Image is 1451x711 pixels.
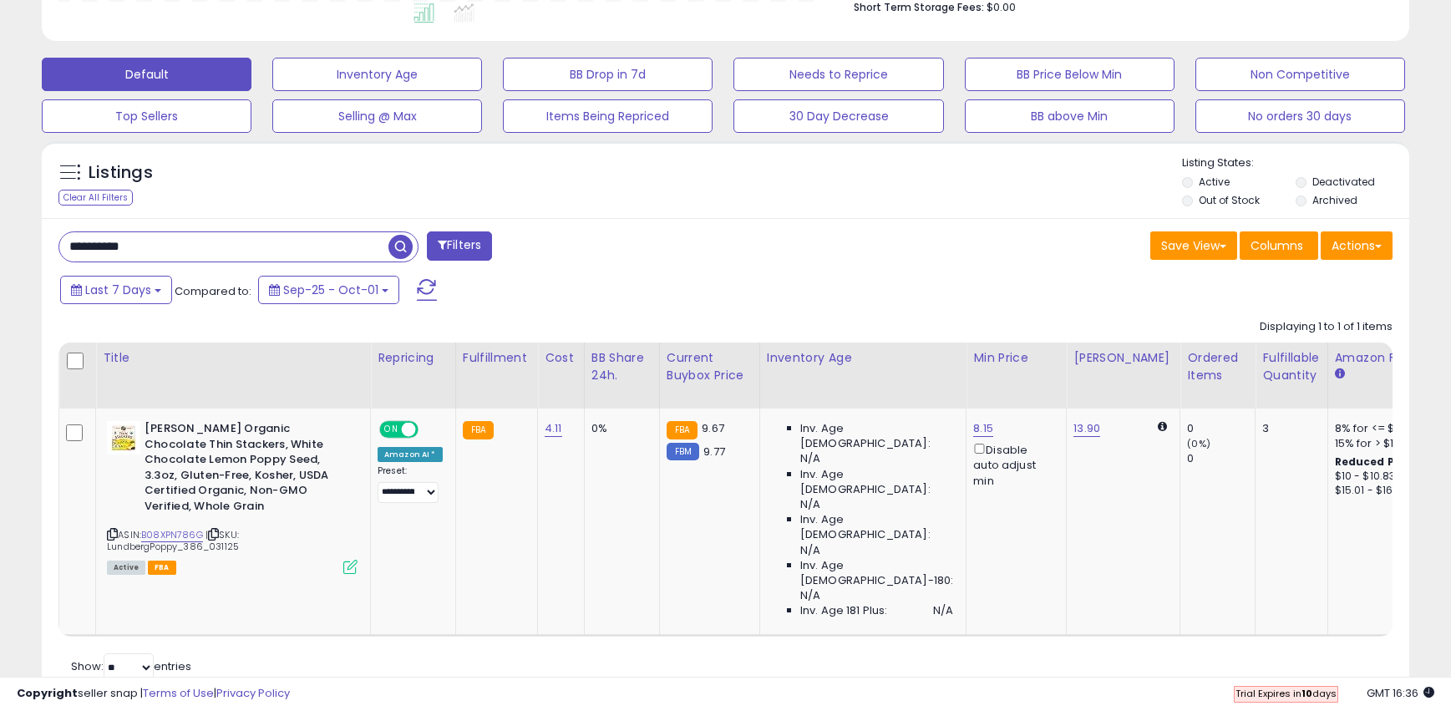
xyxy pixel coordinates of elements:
span: Show: entries [71,658,191,674]
span: Inv. Age [DEMOGRAPHIC_DATA]: [800,421,953,451]
small: FBA [667,421,698,439]
button: Non Competitive [1195,58,1405,91]
button: BB Drop in 7d [503,58,713,91]
div: ASIN: [107,421,358,572]
small: (0%) [1187,437,1210,450]
label: Deactivated [1312,175,1375,189]
span: Last 7 Days [85,282,151,298]
span: N/A [800,451,820,466]
span: Compared to: [175,283,251,299]
div: Disable auto adjust min [973,440,1053,489]
div: 0% [591,421,647,436]
small: FBM [667,443,699,460]
span: Sep-25 - Oct-01 [283,282,378,298]
span: ON [381,423,402,437]
div: Displaying 1 to 1 of 1 items [1260,319,1393,335]
div: Amazon AI * [378,447,443,462]
button: Actions [1321,231,1393,260]
button: Columns [1240,231,1318,260]
div: BB Share 24h. [591,349,652,384]
span: FBA [148,561,176,575]
span: 9.67 [702,420,724,436]
span: All listings currently available for purchase on Amazon [107,561,145,575]
strong: Copyright [17,685,78,701]
div: Current Buybox Price [667,349,753,384]
div: Fulfillment [463,349,530,367]
span: Inv. Age 181 Plus: [800,603,888,618]
div: Min Price [973,349,1059,367]
a: 8.15 [973,420,993,437]
div: Clear All Filters [58,190,133,206]
p: Listing States: [1182,155,1409,171]
div: Fulfillable Quantity [1262,349,1320,384]
button: No orders 30 days [1195,99,1405,133]
button: Needs to Reprice [733,58,943,91]
b: Reduced Prof. Rng. [1335,455,1444,469]
div: Inventory Age [767,349,959,367]
button: Items Being Repriced [503,99,713,133]
span: N/A [800,543,820,558]
small: Amazon Fees. [1335,367,1345,382]
span: Inv. Age [DEMOGRAPHIC_DATA]: [800,467,953,497]
a: Terms of Use [143,685,214,701]
span: Inv. Age [DEMOGRAPHIC_DATA]-180: [800,558,953,588]
small: FBA [463,421,494,439]
span: | SKU: LundbergPoppy_386_031125 [107,528,239,553]
span: N/A [800,588,820,603]
button: Default [42,58,251,91]
div: 0 [1187,421,1255,436]
div: 3 [1262,421,1314,436]
span: N/A [800,497,820,512]
b: [PERSON_NAME] Organic Chocolate Thin Stackers, White Chocolate Lemon Poppy Seed, 3.3oz, Gluten-Fr... [145,421,348,518]
div: Preset: [378,465,443,503]
button: 30 Day Decrease [733,99,943,133]
label: Active [1199,175,1230,189]
b: 10 [1301,687,1312,700]
span: Trial Expires in days [1235,687,1337,700]
a: 13.90 [1073,420,1100,437]
span: Inv. Age [DEMOGRAPHIC_DATA]: [800,512,953,542]
button: BB Price Below Min [965,58,1174,91]
div: [PERSON_NAME] [1073,349,1173,367]
span: OFF [416,423,443,437]
div: seller snap | | [17,686,290,702]
button: Selling @ Max [272,99,482,133]
div: Repricing [378,349,449,367]
div: Ordered Items [1187,349,1248,384]
label: Archived [1312,193,1357,207]
span: Columns [1251,237,1303,254]
div: Cost [545,349,577,367]
div: Title [103,349,363,367]
img: 51j+-xZF-ML._SL40_.jpg [107,421,140,455]
a: B08XPN786G [141,528,203,542]
h5: Listings [89,161,153,185]
button: Filters [427,231,492,261]
button: Top Sellers [42,99,251,133]
button: Save View [1150,231,1237,260]
span: N/A [933,603,953,618]
a: Privacy Policy [216,685,290,701]
button: Last 7 Days [60,276,172,304]
div: 0 [1187,451,1255,466]
button: BB above Min [965,99,1174,133]
span: 2025-10-9 16:36 GMT [1367,685,1434,701]
button: Sep-25 - Oct-01 [258,276,399,304]
a: 4.11 [545,420,562,437]
label: Out of Stock [1199,193,1260,207]
span: 9.77 [703,444,725,460]
button: Inventory Age [272,58,482,91]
